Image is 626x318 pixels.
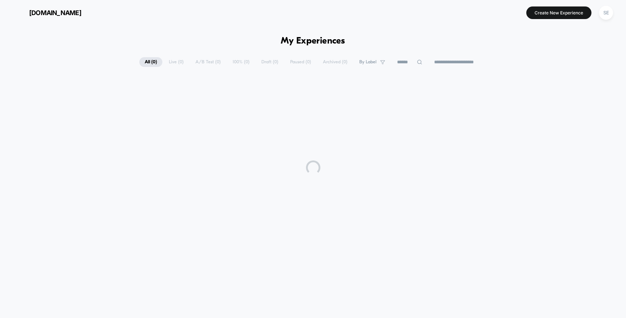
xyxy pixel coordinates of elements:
div: SE [599,6,613,20]
span: All ( 0 ) [139,57,162,67]
span: [DOMAIN_NAME] [29,9,81,17]
button: [DOMAIN_NAME] [11,7,84,18]
span: By Label [359,59,377,65]
h1: My Experiences [281,36,345,46]
button: SE [597,5,615,20]
button: Create New Experience [526,6,591,19]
